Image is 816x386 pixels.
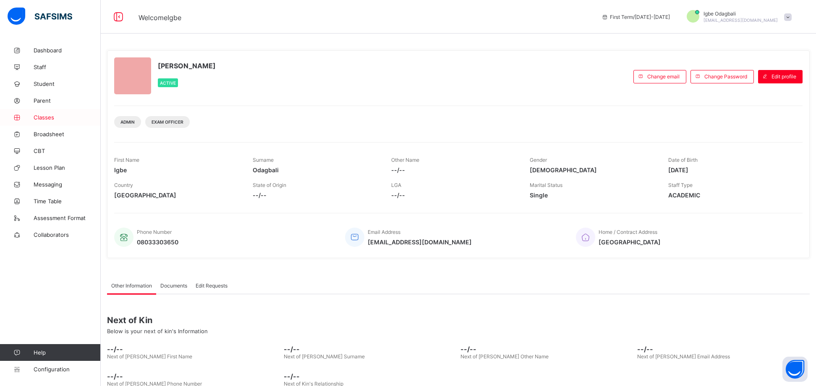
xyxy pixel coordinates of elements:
span: Broadsheet [34,131,101,137]
span: Classes [34,114,101,121]
span: Exam Officer [152,119,183,124]
span: [EMAIL_ADDRESS][DOMAIN_NAME] [704,18,778,23]
span: --/-- [284,372,456,381]
span: ACADEMIC [668,192,794,199]
span: Other Information [111,282,152,289]
span: Help [34,349,100,356]
span: Single [530,192,656,199]
span: Next of Kin [107,315,810,325]
span: Edit Requests [196,282,228,289]
span: Parent [34,97,101,104]
span: Assessment Format [34,215,101,221]
span: [EMAIL_ADDRESS][DOMAIN_NAME] [368,238,472,246]
span: LGA [391,182,401,188]
span: --/-- [107,345,280,353]
span: Active [160,80,176,85]
span: Staff [34,64,101,70]
span: Documents [160,282,187,289]
span: Next of [PERSON_NAME] Surname [284,353,365,360]
span: Next of [PERSON_NAME] Other Name [460,353,549,360]
span: --/-- [107,372,280,381]
span: [GEOGRAPHIC_DATA] [599,238,661,246]
span: --/-- [284,345,456,353]
span: Edit profile [772,73,796,80]
span: Next of [PERSON_NAME] Email Address [637,353,730,360]
div: IgbeOdagbali [678,10,796,24]
span: [GEOGRAPHIC_DATA] [114,192,240,199]
span: Welcome Igbe [139,13,181,22]
span: CBT [34,148,101,154]
span: Below is your next of kin's Information [107,328,208,334]
span: State of Origin [253,182,286,188]
span: --/-- [391,192,517,199]
span: Configuration [34,366,100,373]
span: Phone Number [137,229,172,235]
span: Admin [120,119,135,124]
span: Change Password [704,73,747,80]
span: --/-- [391,166,517,174]
span: 08033303650 [137,238,178,246]
span: Lesson Plan [34,164,101,171]
span: Igbe [114,166,240,174]
span: Gender [530,157,547,163]
span: Odagbali [253,166,379,174]
span: Staff Type [668,182,693,188]
span: Date of Birth [668,157,698,163]
span: Change email [647,73,680,80]
span: First Name [114,157,139,163]
span: Time Table [34,198,101,205]
span: Next of [PERSON_NAME] First Name [107,353,192,360]
img: safsims [8,8,72,25]
span: Messaging [34,181,101,188]
span: [PERSON_NAME] [158,62,216,70]
span: --/-- [637,345,810,353]
span: Email Address [368,229,400,235]
span: --/-- [253,192,379,199]
span: [DEMOGRAPHIC_DATA] [530,166,656,174]
span: Surname [253,157,274,163]
span: Igbe Odagbali [704,10,778,17]
span: [DATE] [668,166,794,174]
span: --/-- [460,345,633,353]
span: Dashboard [34,47,101,54]
span: session/term information [602,14,670,20]
span: Marital Status [530,182,562,188]
span: Country [114,182,133,188]
span: Home / Contract Address [599,229,657,235]
span: Other Name [391,157,419,163]
span: Student [34,80,101,87]
button: Open asap [782,357,808,382]
span: Collaborators [34,231,101,238]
